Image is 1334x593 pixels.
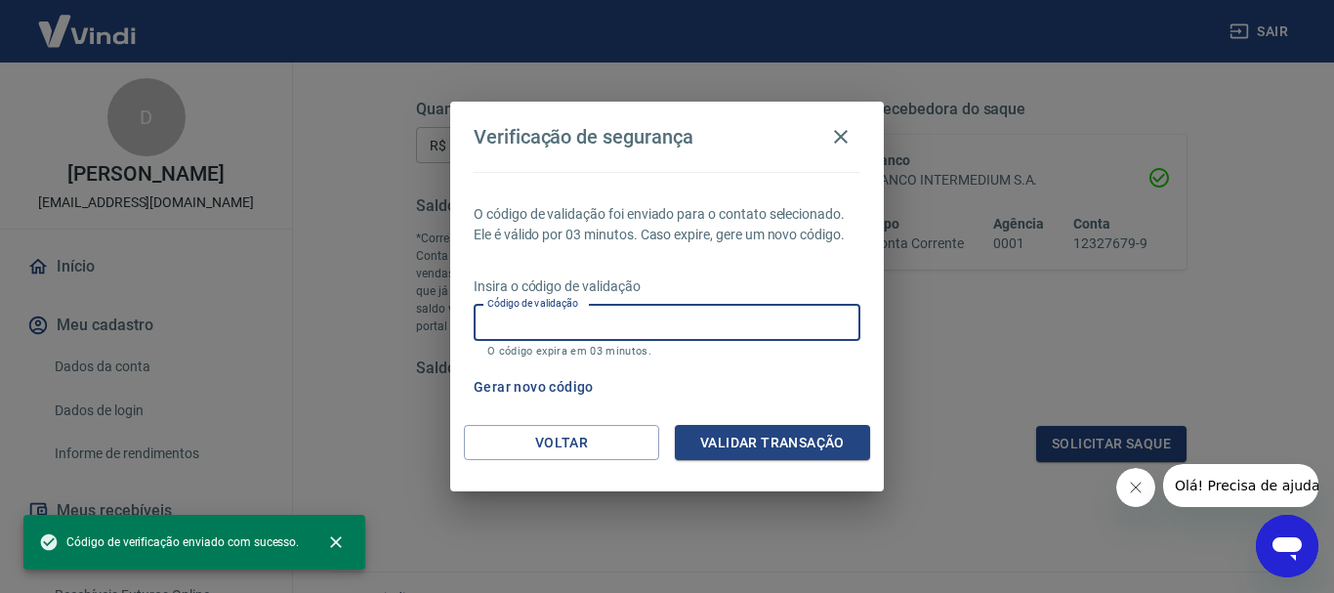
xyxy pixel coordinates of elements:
[487,296,578,311] label: Código de validação
[39,532,299,552] span: Código de verificação enviado com sucesso.
[474,276,860,297] p: Insira o código de validação
[487,345,847,358] p: O código expira em 03 minutos.
[12,14,164,29] span: Olá! Precisa de ajuda?
[464,425,659,461] button: Voltar
[314,521,357,564] button: close
[466,369,602,405] button: Gerar novo código
[1116,468,1155,507] iframe: Fechar mensagem
[1256,515,1318,577] iframe: Botão para abrir a janela de mensagens
[474,125,693,148] h4: Verificação de segurança
[474,204,860,245] p: O código de validação foi enviado para o contato selecionado. Ele é válido por 03 minutos. Caso e...
[675,425,870,461] button: Validar transação
[1163,464,1318,507] iframe: Mensagem da empresa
